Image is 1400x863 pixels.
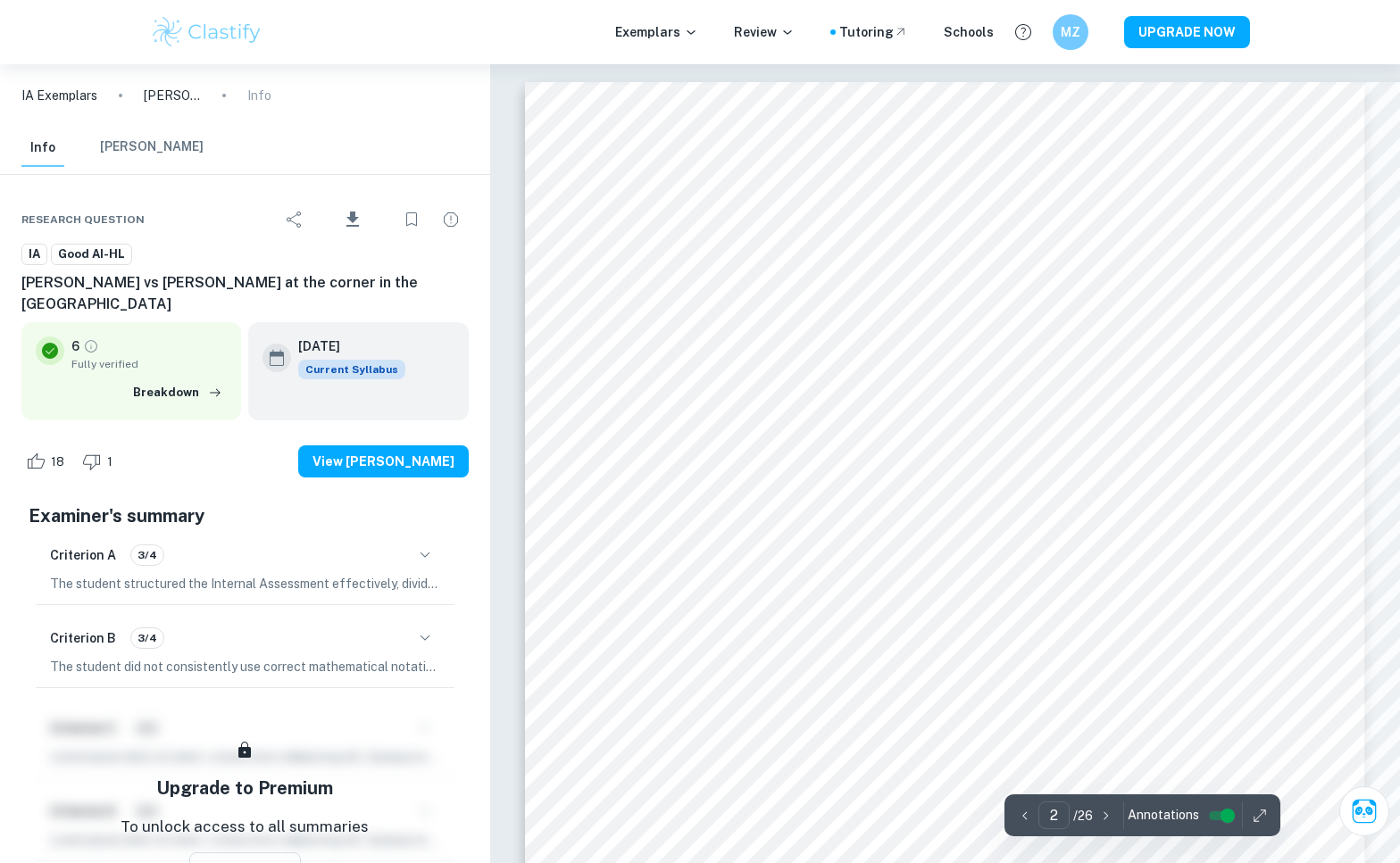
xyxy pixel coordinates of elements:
font: [PERSON_NAME] vs [PERSON_NAME] at the corner in the [GEOGRAPHIC_DATA] [21,274,418,312]
div: This exemplar is based on the current syllabus. Feel free to refer to it for inspiration/ideas wh... [298,360,405,379]
button: [PERSON_NAME] [100,128,204,167]
p: The student did not consistently use correct mathematical notation, symbols, and terminology, whi... [50,657,440,676]
div: Report issue [433,202,469,237]
a: Good AI-HL [51,243,132,265]
span: Fully verified [71,356,227,372]
font: IA [29,247,40,261]
h6: [DATE] [298,336,391,356]
div: Download [316,196,390,243]
span: 3/4 [131,547,163,563]
font: Exemplars [37,88,97,103]
h5: Upgrade to Premium [156,775,333,801]
a: Schools [944,22,994,42]
h6: Criterion A [50,545,116,565]
font: IA [21,88,34,103]
span: Current Syllabus [298,360,405,379]
div: Dislike [78,447,122,476]
h5: Examiner's summary [29,502,462,529]
p: 6 [71,336,79,356]
a: IA Exemplars [21,86,97,105]
p: The student structured the Internal Assessment effectively, dividing the work into clear sections... [50,574,440,593]
font: Info [30,140,55,154]
span: Research question [21,212,145,228]
font: 3/4 [137,632,157,644]
span: Annotations [1128,806,1199,825]
span: 18 [41,453,74,471]
button: MZ [1053,14,1088,50]
div: Like [21,447,74,476]
p: To unlock access to all summaries [121,816,369,839]
button: Breakdown [129,379,227,406]
p: [PERSON_NAME] vs [PERSON_NAME] at the corner in the [GEOGRAPHIC_DATA] [144,86,201,105]
h6: Criterion B [50,628,116,648]
a: IA [21,243,47,265]
h6: MZ [1061,22,1081,42]
button: View [PERSON_NAME] [298,445,469,477]
p: Info [247,86,271,105]
div: Share [277,202,312,237]
button: Ask Clay [1339,786,1389,836]
a: Grade fully verified [83,338,99,354]
font: Good AI-HL [58,247,125,261]
p: / 26 [1073,806,1093,826]
span: 1 [97,453,122,471]
button: UPGRADE NOW [1124,16,1250,48]
button: Help and Feedback [1008,17,1038,47]
p: Review [734,22,795,42]
img: Clastify logo [150,14,263,50]
a: Tutoring [839,22,908,42]
div: Bookmark [394,202,429,237]
p: Exemplars [615,22,698,42]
